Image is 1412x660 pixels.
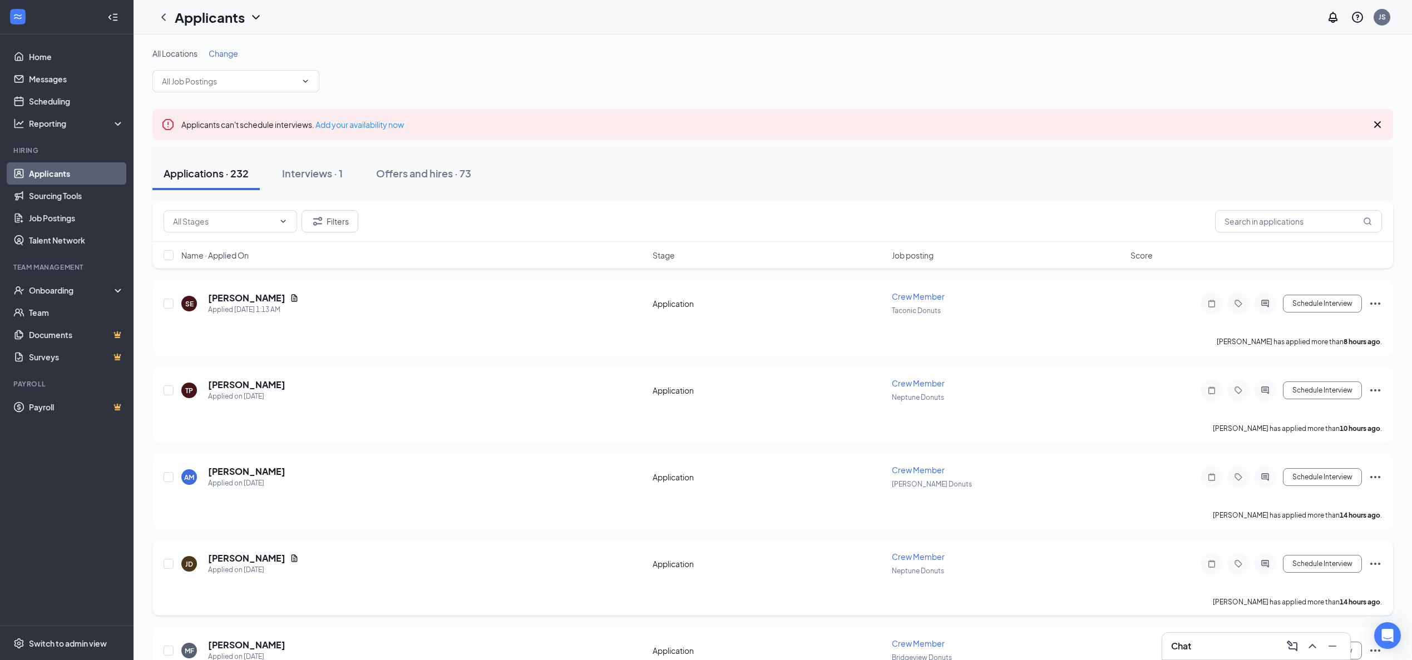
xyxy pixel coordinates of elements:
[1369,384,1382,397] svg: Ellipses
[1306,639,1319,653] svg: ChevronUp
[1232,473,1245,482] svg: Tag
[208,304,299,315] div: Applied [DATE] 1:13 AM
[892,638,945,648] span: Crew Member
[185,386,193,395] div: TP
[892,250,934,261] span: Job posting
[1258,386,1272,395] svg: ActiveChat
[1232,299,1245,308] svg: Tag
[29,346,124,368] a: SurveysCrown
[1363,217,1372,226] svg: MagnifyingGlass
[13,146,122,155] div: Hiring
[1258,299,1272,308] svg: ActiveChat
[175,8,245,27] h1: Applicants
[107,12,119,23] svg: Collapse
[1371,118,1384,131] svg: Cross
[29,324,124,346] a: DocumentsCrown
[208,379,285,391] h5: [PERSON_NAME]
[208,292,285,304] h5: [PERSON_NAME]
[208,391,285,402] div: Applied on [DATE]
[29,46,124,68] a: Home
[892,378,945,388] span: Crew Member
[1304,637,1321,655] button: ChevronUp
[653,645,885,656] div: Application
[290,294,299,302] svg: Document
[1283,381,1362,399] button: Schedule Interview
[302,210,358,232] button: Filter Filters
[1351,11,1364,24] svg: QuestionInfo
[1283,637,1301,655] button: ComposeMessage
[653,472,885,483] div: Application
[29,90,124,112] a: Scheduling
[1374,622,1401,649] div: Open Intercom Messenger
[29,396,124,418] a: PayrollCrown
[282,166,343,180] div: Interviews · 1
[1369,297,1382,310] svg: Ellipses
[1205,299,1218,308] svg: Note
[161,118,175,131] svg: Error
[1369,557,1382,570] svg: Ellipses
[29,207,124,229] a: Job Postings
[13,379,122,389] div: Payroll
[12,11,23,22] svg: WorkstreamLogo
[1258,559,1272,568] svg: ActiveChat
[1340,511,1380,519] b: 14 hours ago
[249,11,263,24] svg: ChevronDown
[1205,559,1218,568] svg: Note
[13,262,122,272] div: Team Management
[1205,473,1218,482] svg: Note
[29,68,124,90] a: Messages
[1258,473,1272,482] svg: ActiveChat
[29,229,124,251] a: Talent Network
[13,638,24,649] svg: Settings
[1171,640,1191,652] h3: Chat
[208,552,285,564] h5: [PERSON_NAME]
[1232,386,1245,395] svg: Tag
[29,185,124,207] a: Sourcing Tools
[152,48,198,58] span: All Locations
[1286,639,1299,653] svg: ComposeMessage
[173,215,274,227] input: All Stages
[892,552,945,562] span: Crew Member
[181,120,404,130] span: Applicants can't schedule interviews.
[892,393,944,401] span: Neptune Donuts
[892,480,972,488] span: [PERSON_NAME] Donuts
[892,306,941,315] span: Taconic Donuts
[1130,250,1153,261] span: Score
[1369,644,1382,657] svg: Ellipses
[653,558,885,569] div: Application
[185,299,194,309] div: SE
[290,554,299,563] svg: Document
[208,465,285,478] h5: [PERSON_NAME]
[315,120,404,130] a: Add your availability now
[301,77,310,86] svg: ChevronDown
[164,166,249,180] div: Applications · 232
[1283,555,1362,573] button: Schedule Interview
[1213,597,1382,607] p: [PERSON_NAME] has applied more than .
[311,215,324,228] svg: Filter
[1217,337,1382,346] p: [PERSON_NAME] has applied more than .
[892,465,945,475] span: Crew Member
[157,11,170,24] a: ChevronLeft
[208,564,299,575] div: Applied on [DATE]
[29,638,107,649] div: Switch to admin view
[1213,510,1382,520] p: [PERSON_NAME] has applied more than .
[1344,338,1380,346] b: 8 hours ago
[1215,210,1382,232] input: Search in applications
[13,285,24,296] svg: UserCheck
[1213,424,1382,433] p: [PERSON_NAME] has applied more than .
[1283,468,1362,486] button: Schedule Interview
[162,75,297,87] input: All Job Postings
[1379,12,1386,22] div: JS
[1369,470,1382,484] svg: Ellipses
[653,298,885,309] div: Application
[1326,639,1339,653] svg: Minimize
[653,250,675,261] span: Stage
[1324,637,1341,655] button: Minimize
[208,478,285,489] div: Applied on [DATE]
[1326,11,1340,24] svg: Notifications
[209,48,238,58] span: Change
[29,285,115,296] div: Onboarding
[279,217,288,226] svg: ChevronDown
[376,166,471,180] div: Offers and hires · 73
[208,639,285,651] h5: [PERSON_NAME]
